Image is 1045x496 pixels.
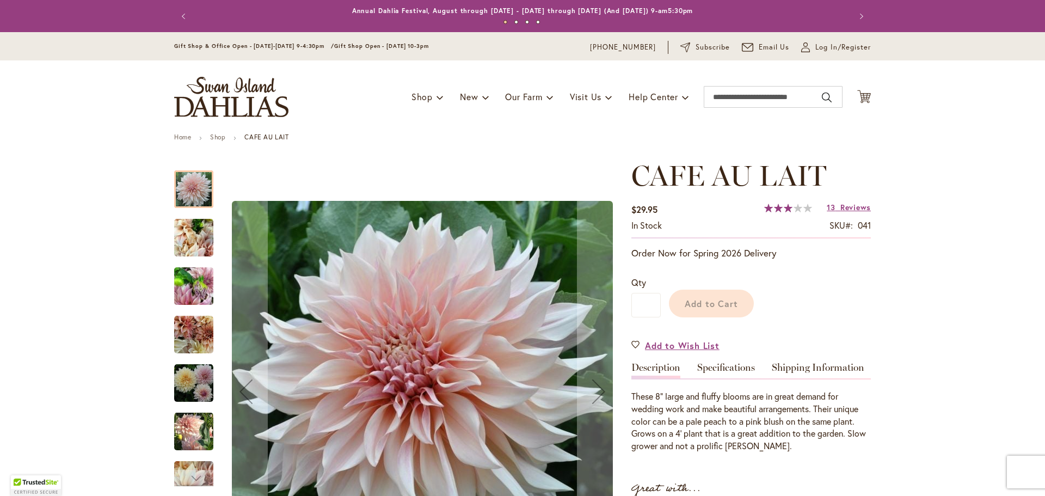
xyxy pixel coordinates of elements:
[645,339,720,352] span: Add to Wish List
[631,219,662,231] span: In stock
[174,208,224,256] div: Café Au Lait
[570,91,601,102] span: Visit Us
[505,91,542,102] span: Our Farm
[334,42,429,50] span: Gift Shop Open - [DATE] 10-3pm
[174,77,288,117] a: store logo
[411,91,433,102] span: Shop
[801,42,871,53] a: Log In/Register
[590,42,656,53] a: [PHONE_NUMBER]
[174,260,213,313] img: Café Au Lait
[244,133,288,141] strong: CAFE AU LAIT
[840,202,871,212] span: Reviews
[8,457,39,488] iframe: Launch Accessibility Center
[696,42,730,53] span: Subscribe
[514,20,518,24] button: 2 of 4
[631,363,680,378] a: Description
[174,364,213,403] img: Café Au Lait
[174,133,191,141] a: Home
[827,202,871,212] a: 13 Reviews
[174,470,213,486] div: Next
[858,219,871,232] div: 041
[827,202,835,212] span: 13
[352,7,693,15] a: Annual Dahlia Festival, August through [DATE] - [DATE] through [DATE] (And [DATE]) 9-am5:30pm
[174,212,213,264] img: Café Au Lait
[759,42,790,53] span: Email Us
[503,20,507,24] button: 1 of 4
[772,363,864,378] a: Shipping Information
[697,363,755,378] a: Specifications
[174,353,224,402] div: Café Au Lait
[631,247,871,260] p: Order Now for Spring 2026 Delivery
[536,20,540,24] button: 4 of 4
[631,219,662,232] div: Availability
[174,305,224,353] div: Café Au Lait
[174,402,224,450] div: Café Au Lait
[174,411,213,451] img: Café Au Lait
[525,20,529,24] button: 3 of 4
[631,390,871,452] div: These 8" large and fluffy blooms are in great demand for wedding work and make beautiful arrangem...
[631,339,720,352] a: Add to Wish List
[815,42,871,53] span: Log In/Register
[210,133,225,141] a: Shop
[174,5,196,27] button: Previous
[460,91,478,102] span: New
[680,42,730,53] a: Subscribe
[174,315,213,354] img: Café Au Lait
[742,42,790,53] a: Email Us
[629,91,678,102] span: Help Center
[631,277,646,288] span: Qty
[764,204,812,212] div: 60%
[631,363,871,452] div: Detailed Product Info
[829,219,853,231] strong: SKU
[631,158,826,193] span: CAFE AU LAIT
[849,5,871,27] button: Next
[174,42,334,50] span: Gift Shop & Office Open - [DATE]-[DATE] 9-4:30pm /
[174,256,224,305] div: Café Au Lait
[631,204,657,215] span: $29.95
[174,160,224,208] div: Café Au Lait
